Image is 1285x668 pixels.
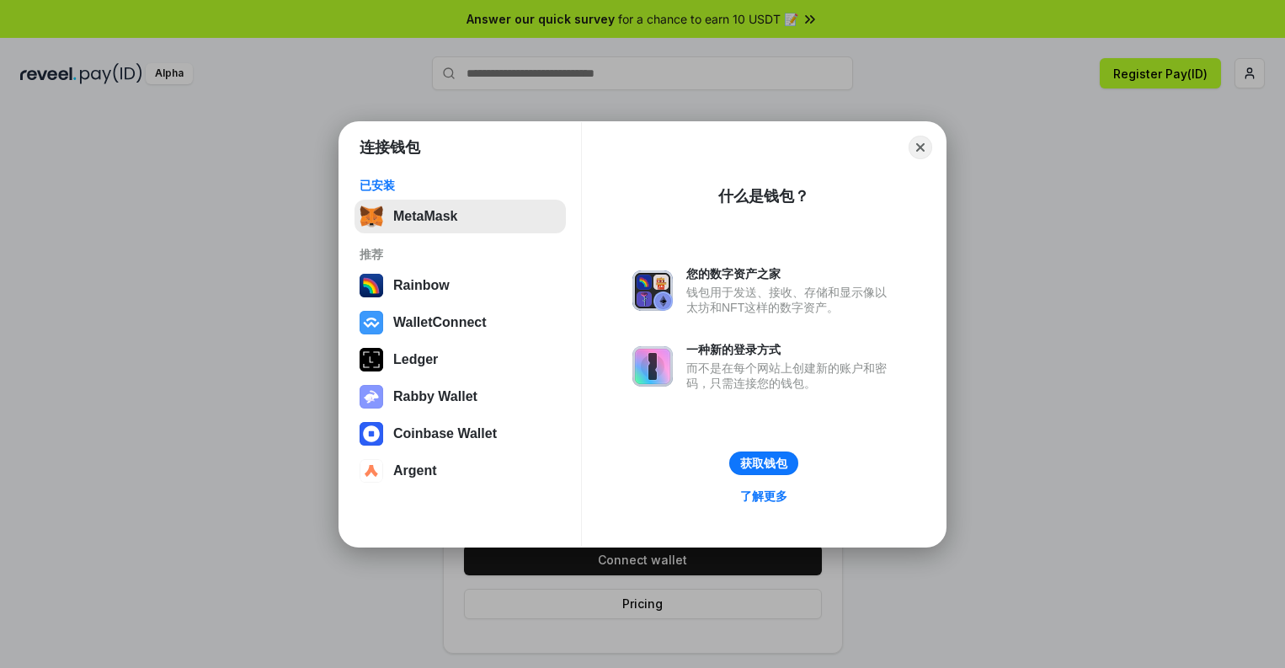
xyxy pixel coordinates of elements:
img: svg+xml,%3Csvg%20width%3D%2228%22%20height%3D%2228%22%20viewBox%3D%220%200%2028%2028%22%20fill%3D... [360,311,383,334]
div: Rabby Wallet [393,389,477,404]
div: MetaMask [393,209,457,224]
button: Close [909,136,932,159]
button: Ledger [355,343,566,377]
button: 获取钱包 [729,452,798,475]
button: Coinbase Wallet [355,417,566,451]
button: WalletConnect [355,306,566,339]
img: svg+xml,%3Csvg%20xmlns%3D%22http%3A%2F%2Fwww.w3.org%2F2000%2Fsvg%22%20fill%3D%22none%22%20viewBox... [632,270,673,311]
button: Rabby Wallet [355,380,566,414]
button: Rainbow [355,269,566,302]
div: Coinbase Wallet [393,426,497,441]
div: 而不是在每个网站上创建新的账户和密码，只需连接您的钱包。 [686,361,895,391]
img: svg+xml,%3Csvg%20fill%3D%22none%22%20height%3D%2233%22%20viewBox%3D%220%200%2035%2033%22%20width%... [360,205,383,228]
div: 一种新的登录方式 [686,342,895,357]
img: svg+xml,%3Csvg%20width%3D%2228%22%20height%3D%2228%22%20viewBox%3D%220%200%2028%2028%22%20fill%3D... [360,422,383,446]
img: svg+xml,%3Csvg%20xmlns%3D%22http%3A%2F%2Fwww.w3.org%2F2000%2Fsvg%22%20fill%3D%22none%22%20viewBox... [632,346,673,387]
img: svg+xml,%3Csvg%20xmlns%3D%22http%3A%2F%2Fwww.w3.org%2F2000%2Fsvg%22%20width%3D%2228%22%20height%3... [360,348,383,371]
a: 了解更多 [730,485,797,507]
div: Rainbow [393,278,450,293]
img: svg+xml,%3Csvg%20width%3D%2228%22%20height%3D%2228%22%20viewBox%3D%220%200%2028%2028%22%20fill%3D... [360,459,383,483]
div: Ledger [393,352,438,367]
button: Argent [355,454,566,488]
h1: 连接钱包 [360,137,420,158]
img: svg+xml,%3Csvg%20width%3D%22120%22%20height%3D%22120%22%20viewBox%3D%220%200%20120%20120%22%20fil... [360,274,383,297]
div: 您的数字资产之家 [686,266,895,281]
div: 什么是钱包？ [718,186,809,206]
div: WalletConnect [393,315,487,330]
button: MetaMask [355,200,566,233]
div: 已安装 [360,178,561,193]
div: 推荐 [360,247,561,262]
div: 获取钱包 [740,456,787,471]
div: 了解更多 [740,489,787,504]
div: Argent [393,463,437,478]
div: 钱包用于发送、接收、存储和显示像以太坊和NFT这样的数字资产。 [686,285,895,315]
img: svg+xml,%3Csvg%20xmlns%3D%22http%3A%2F%2Fwww.w3.org%2F2000%2Fsvg%22%20fill%3D%22none%22%20viewBox... [360,385,383,409]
